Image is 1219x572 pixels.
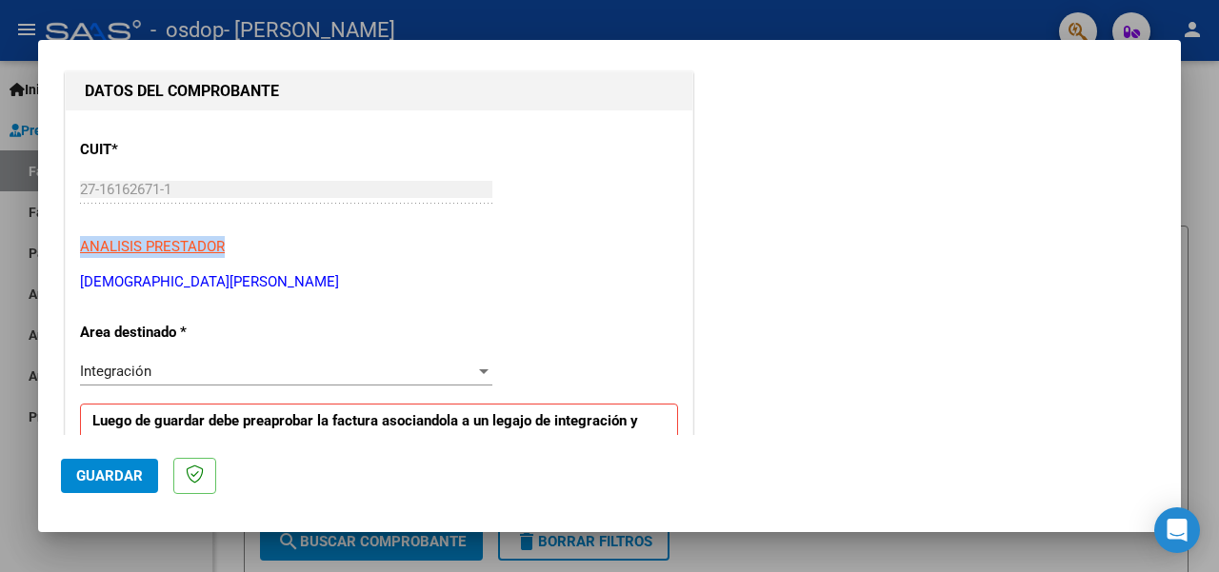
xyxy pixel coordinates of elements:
strong: Luego de guardar debe preaprobar la factura asociandola a un legajo de integración y subir la doc... [92,412,638,472]
span: Guardar [76,467,143,484]
strong: DATOS DEL COMPROBANTE [85,82,279,100]
p: [DEMOGRAPHIC_DATA][PERSON_NAME] [80,271,678,293]
span: Integración [80,363,151,380]
button: Guardar [61,459,158,493]
div: Open Intercom Messenger [1154,507,1200,553]
p: CUIT [80,139,259,161]
p: Area destinado * [80,322,259,344]
span: ANALISIS PRESTADOR [80,238,225,255]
